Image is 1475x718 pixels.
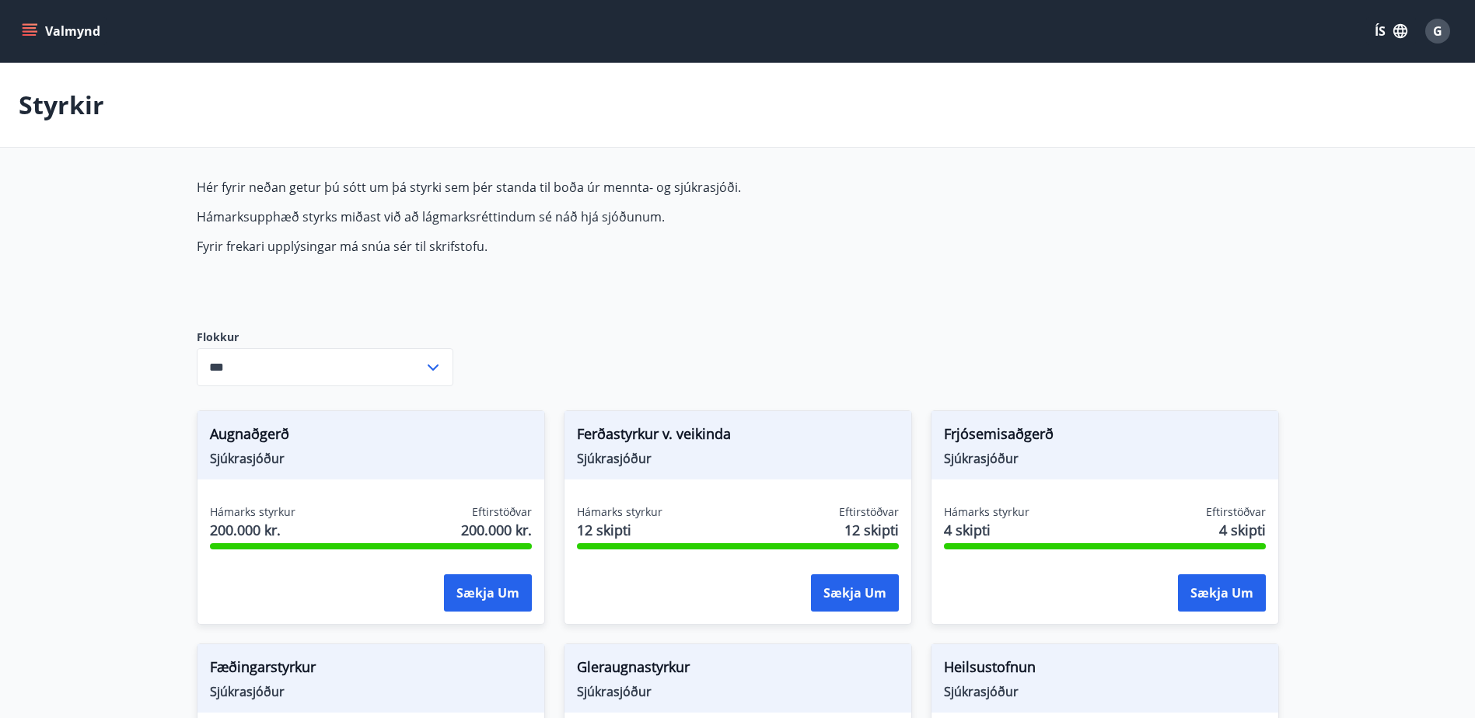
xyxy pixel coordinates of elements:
[210,683,532,700] span: Sjúkrasjóður
[944,683,1266,700] span: Sjúkrasjóður
[1419,12,1456,50] button: G
[210,504,295,520] span: Hámarks styrkur
[1206,504,1266,520] span: Eftirstöðvar
[944,657,1266,683] span: Heilsustofnun
[811,574,899,612] button: Sækja um
[210,423,532,450] span: Augnaðgerð
[210,657,532,683] span: Fæðingarstyrkur
[844,520,899,540] span: 12 skipti
[944,520,1029,540] span: 4 skipti
[1219,520,1266,540] span: 4 skipti
[19,88,104,122] p: Styrkir
[472,504,532,520] span: Eftirstöðvar
[577,520,662,540] span: 12 skipti
[944,504,1029,520] span: Hámarks styrkur
[577,450,899,467] span: Sjúkrasjóður
[461,520,532,540] span: 200.000 kr.
[944,450,1266,467] span: Sjúkrasjóður
[444,574,532,612] button: Sækja um
[577,423,899,450] span: Ferðastyrkur v. veikinda
[197,238,931,255] p: Fyrir frekari upplýsingar má snúa sér til skrifstofu.
[1178,574,1266,612] button: Sækja um
[210,520,295,540] span: 200.000 kr.
[19,17,107,45] button: menu
[197,208,931,225] p: Hámarksupphæð styrks miðast við að lágmarksréttindum sé náð hjá sjóðunum.
[210,450,532,467] span: Sjúkrasjóður
[197,179,931,196] p: Hér fyrir neðan getur þú sótt um þá styrki sem þér standa til boða úr mennta- og sjúkrasjóði.
[839,504,899,520] span: Eftirstöðvar
[1433,23,1442,40] span: G
[944,423,1266,450] span: Frjósemisaðgerð
[577,683,899,700] span: Sjúkrasjóður
[577,504,662,520] span: Hámarks styrkur
[197,329,453,345] label: Flokkur
[1366,17,1416,45] button: ÍS
[577,657,899,683] span: Gleraugnastyrkur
